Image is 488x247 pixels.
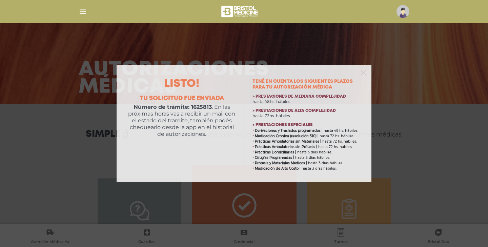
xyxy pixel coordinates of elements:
[255,139,321,144] b: Prácticas Ambulatorias sin Materiales |
[127,79,236,90] h2: Listo!
[252,99,361,104] p: hasta 48hs. hábiles.
[252,79,361,90] h3: Tené en cuenta los siguientes plazos para tu autorización médica
[324,128,358,133] span: hasta 48 hs. hábiles.
[255,150,296,154] b: Prácticas Domiciliarias |
[127,104,236,138] p: . En las próximas horas vas a recibir un mail con el estado del tramite, también podés chequearlo...
[318,145,353,149] span: hasta 72 hs. hábiles.
[295,155,330,160] span: hasta 3 días hábiles.
[255,145,317,149] b: Prácticas Ambulatorias sin Prótesis |
[252,113,361,119] p: hasta 72hs. hábiles.
[252,108,361,113] h4: > Prestaciones de alta complejidad
[255,161,307,165] b: Prótesis y Materiales Médicos |
[297,150,332,154] span: hasta 3 días hábiles.
[255,155,294,160] b: Cirugías Programadas |
[302,166,337,171] span: hasta 3 días hábiles.
[255,128,323,133] b: Derivaciones y Traslados programados |
[308,161,343,165] span: hasta 3 días hábiles.
[252,94,361,99] h4: > Prestaciones de mediana complejidad
[127,95,236,102] h4: Tu solicitud fue enviada
[255,134,319,138] b: Medicación Crónica (resolución 310) |
[252,123,361,127] h4: > Prestaciones especiales
[134,104,212,110] b: Número de trámite: 1625813
[255,166,301,171] b: Medicación de Alto Costo |
[320,134,354,138] span: hasta 72 hs. hábiles.
[322,139,357,144] span: hasta 72 hs. hábiles.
